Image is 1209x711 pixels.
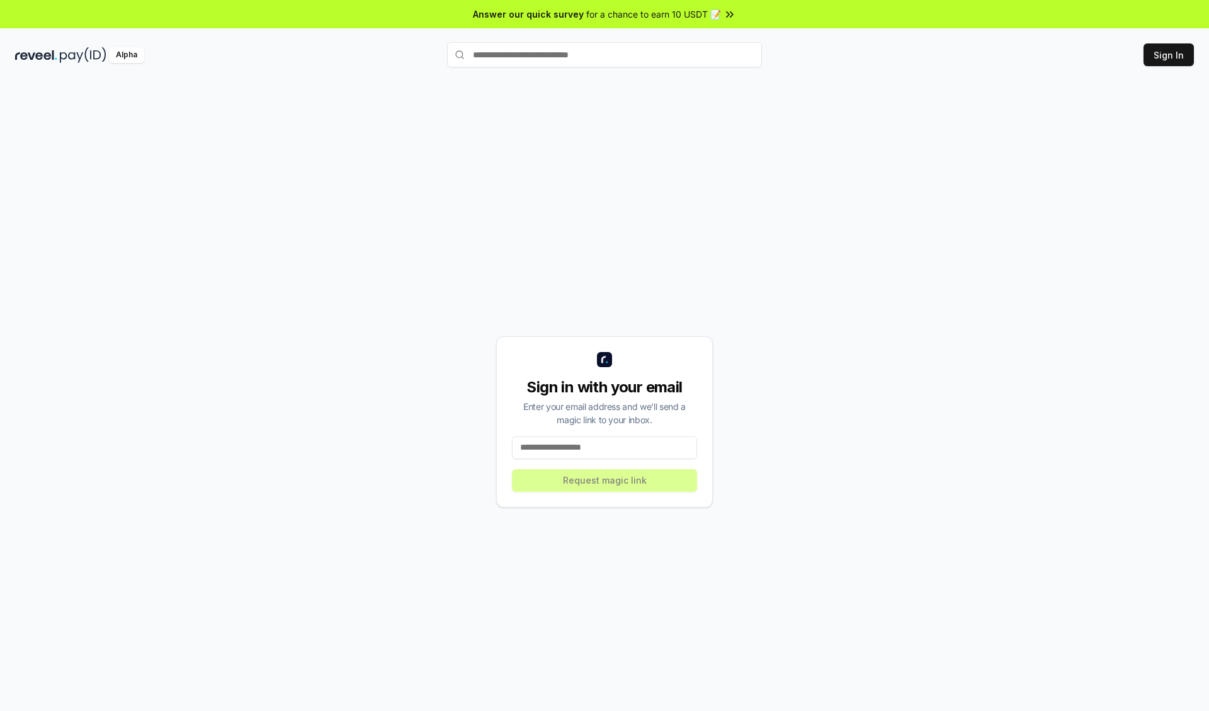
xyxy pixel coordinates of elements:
div: Enter your email address and we’ll send a magic link to your inbox. [512,400,697,426]
img: logo_small [597,352,612,367]
img: pay_id [60,47,106,63]
div: Alpha [109,47,144,63]
div: Sign in with your email [512,377,697,397]
span: Answer our quick survey [473,8,584,21]
img: reveel_dark [15,47,57,63]
button: Sign In [1144,43,1194,66]
span: for a chance to earn 10 USDT 📝 [586,8,721,21]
